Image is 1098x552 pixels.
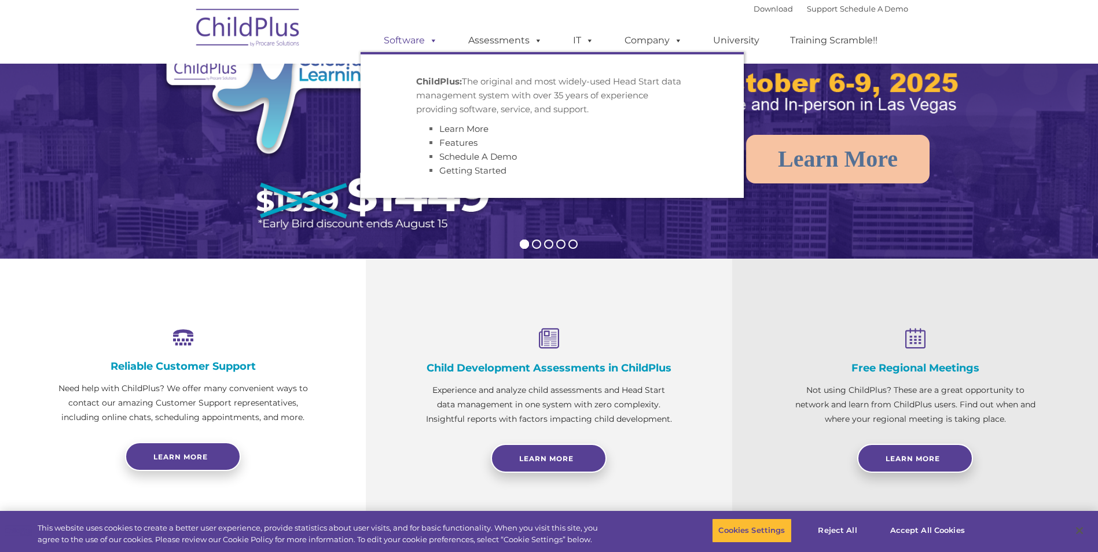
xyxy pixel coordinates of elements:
[802,518,874,543] button: Reject All
[561,29,605,52] a: IT
[613,29,694,52] a: Company
[439,137,478,148] a: Features
[416,76,462,87] strong: ChildPlus:
[790,383,1040,426] p: Not using ChildPlus? These are a great opportunity to network and learn from ChildPlus users. Fin...
[491,444,607,473] a: Learn More
[424,383,674,426] p: Experience and analyze child assessments and Head Start data management in one system with zero c...
[790,362,1040,374] h4: Free Regional Meetings
[886,454,940,463] span: Learn More
[712,518,791,543] button: Cookies Settings
[1067,518,1092,543] button: Close
[58,360,308,373] h4: Reliable Customer Support
[778,29,889,52] a: Training Scramble!!
[457,29,554,52] a: Assessments
[519,454,574,463] span: Learn More
[702,29,771,52] a: University
[439,165,506,176] a: Getting Started
[857,444,973,473] a: Learn More
[840,4,908,13] a: Schedule A Demo
[161,124,210,133] span: Phone number
[58,381,308,425] p: Need help with ChildPlus? We offer many convenient ways to contact our amazing Customer Support r...
[125,442,241,471] a: Learn more
[439,151,517,162] a: Schedule A Demo
[424,362,674,374] h4: Child Development Assessments in ChildPlus
[153,452,208,461] span: Learn more
[372,29,449,52] a: Software
[746,135,930,183] a: Learn More
[754,4,793,13] a: Download
[754,4,908,13] font: |
[884,518,971,543] button: Accept All Cookies
[190,1,306,58] img: ChildPlus by Procare Solutions
[416,75,688,116] p: The original and most widely-used Head Start data management system with over 35 years of experie...
[161,76,196,85] span: Last name
[439,123,489,134] a: Learn More
[38,522,604,545] div: This website uses cookies to create a better user experience, provide statistics about user visit...
[807,4,838,13] a: Support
